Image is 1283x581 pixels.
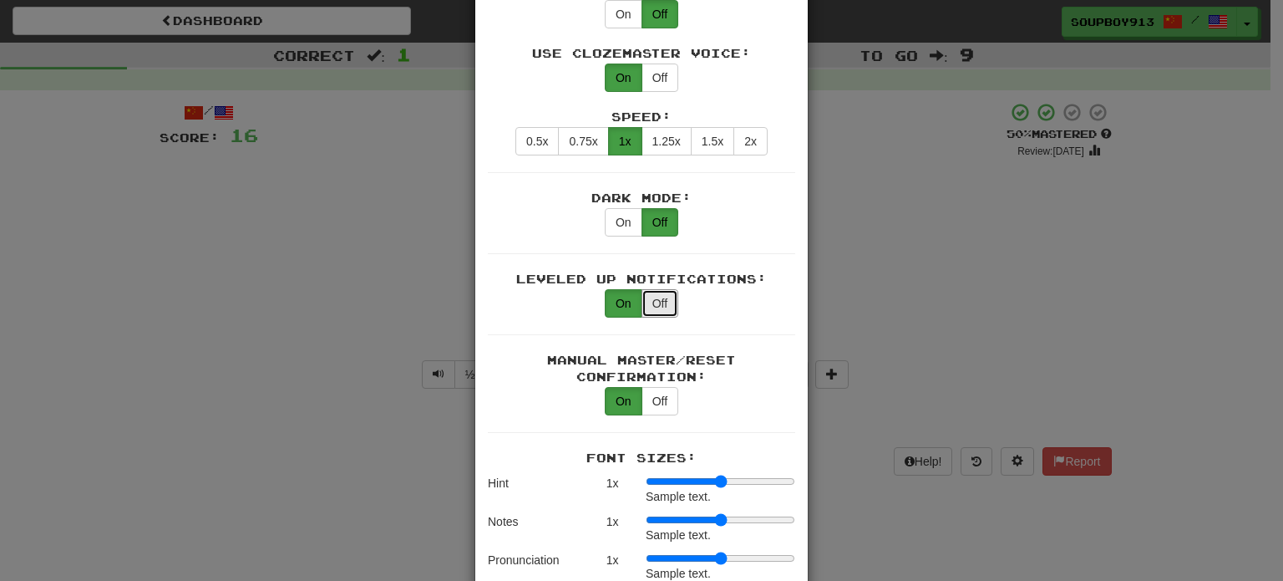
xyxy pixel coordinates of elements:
div: Dark Mode: [488,190,795,206]
button: 0.75x [558,127,608,155]
button: 1x [608,127,642,155]
div: Speed: [488,109,795,125]
div: Sample text. [646,527,795,543]
button: On [605,208,642,237]
div: Sample text. [646,488,795,505]
div: Use Clozemaster text-to-speech [605,64,678,92]
div: Text-to-speech speed [515,127,768,155]
div: Leveled Up Notifications: [488,271,795,288]
button: 1.25x [641,127,692,155]
div: Notes [488,513,587,543]
div: Manual Master/Reset Confirmation: [488,352,795,385]
button: On [605,64,642,92]
button: 2x [733,127,768,155]
button: 1.5x [691,127,734,155]
button: Off [641,208,678,237]
div: Use Clozemaster Voice: [488,45,795,62]
button: Off [641,387,678,415]
div: Hint [488,475,587,505]
div: Font Sizes: [488,450,795,466]
div: 1 x [587,475,637,505]
button: Off [641,64,678,92]
button: 0.5x [515,127,559,155]
button: On [605,387,642,415]
button: Off [641,289,678,318]
div: 1 x [587,513,637,543]
button: On [605,289,642,318]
